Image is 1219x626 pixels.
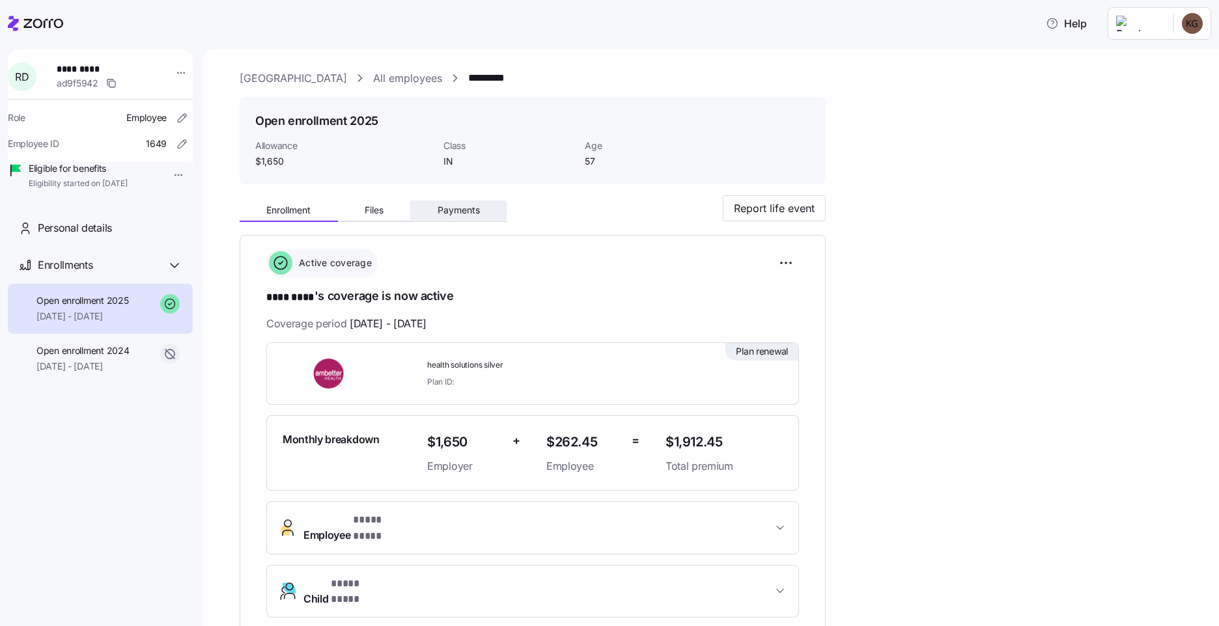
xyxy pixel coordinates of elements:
img: b34cea83cf096b89a2fb04a6d3fa81b3 [1182,13,1203,34]
span: 57 [585,155,716,168]
span: Active coverage [295,256,372,269]
img: Ambetter [283,359,376,388]
span: $1,650 [255,155,433,168]
button: Report life event [723,195,826,221]
span: Personal details [38,220,112,236]
span: [DATE] - [DATE] [36,310,128,323]
span: Employer [427,458,502,474]
span: Payments [438,206,480,215]
span: Class [443,139,574,152]
span: Total premium [666,458,783,474]
span: 1649 [146,137,167,150]
span: R D [15,72,29,82]
span: $1,650 [427,431,502,453]
span: Plan renewal [736,345,788,358]
span: Enrollment [266,206,311,215]
span: Plan ID: [427,376,454,387]
span: Files [365,206,384,215]
span: $1,912.45 [666,431,783,453]
span: health solutions silver [427,360,655,371]
button: Help [1035,10,1097,36]
span: Open enrollment 2025 [36,294,128,307]
span: [DATE] - [DATE] [350,316,427,332]
h1: 's coverage is now active [266,288,799,306]
span: Employee [546,458,621,474]
img: Employer logo [1116,16,1163,31]
span: Monthly breakdown [283,431,380,448]
span: IN [443,155,574,168]
a: [GEOGRAPHIC_DATA] [240,70,347,87]
h1: Open enrollment 2025 [255,113,378,129]
span: $262.45 [546,431,621,453]
span: ad9f5942 [57,77,98,90]
span: Child [303,576,389,607]
span: Eligible for benefits [29,162,128,175]
a: All employees [373,70,442,87]
span: + [512,431,520,450]
span: Open enrollment 2024 [36,344,129,357]
span: Enrollments [38,257,92,273]
span: = [632,431,639,450]
span: Eligibility started on [DATE] [29,178,128,189]
span: Help [1046,16,1087,31]
span: [DATE] - [DATE] [36,360,129,373]
span: Role [8,111,25,124]
span: Employee ID [8,137,59,150]
span: Report life event [734,200,815,216]
span: Employee [303,512,408,543]
span: Coverage period [266,316,427,332]
span: Allowance [255,139,433,152]
span: Age [585,139,716,152]
span: Employee [126,111,167,124]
